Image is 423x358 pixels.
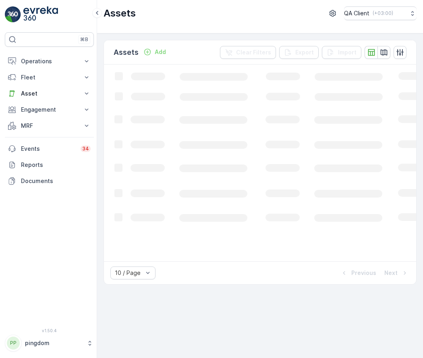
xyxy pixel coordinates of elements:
[339,268,377,278] button: Previous
[351,269,376,277] p: Previous
[21,106,78,114] p: Engagement
[5,173,94,189] a: Documents
[5,69,94,85] button: Fleet
[295,48,314,56] p: Export
[236,48,271,56] p: Clear Filters
[155,48,166,56] p: Add
[21,122,78,130] p: MRF
[21,73,78,81] p: Fleet
[21,145,76,153] p: Events
[5,85,94,102] button: Asset
[384,269,398,277] p: Next
[5,102,94,118] button: Engagement
[344,6,417,20] button: QA Client(+03:00)
[384,268,410,278] button: Next
[21,57,78,65] p: Operations
[344,9,369,17] p: QA Client
[21,161,91,169] p: Reports
[5,53,94,69] button: Operations
[5,157,94,173] a: Reports
[140,47,169,57] button: Add
[5,141,94,157] a: Events34
[25,339,83,347] p: pingdom
[82,146,89,152] p: 34
[279,46,319,59] button: Export
[80,36,88,43] p: ⌘B
[220,46,276,59] button: Clear Filters
[373,10,393,17] p: ( +03:00 )
[322,46,361,59] button: Import
[5,335,94,352] button: PPpingdom
[5,6,21,23] img: logo
[23,6,58,23] img: logo_light-DOdMpM7g.png
[5,328,94,333] span: v 1.50.4
[7,337,20,350] div: PP
[338,48,357,56] p: Import
[21,89,78,98] p: Asset
[5,118,94,134] button: MRF
[104,7,136,20] p: Assets
[21,177,91,185] p: Documents
[114,47,139,58] p: Assets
